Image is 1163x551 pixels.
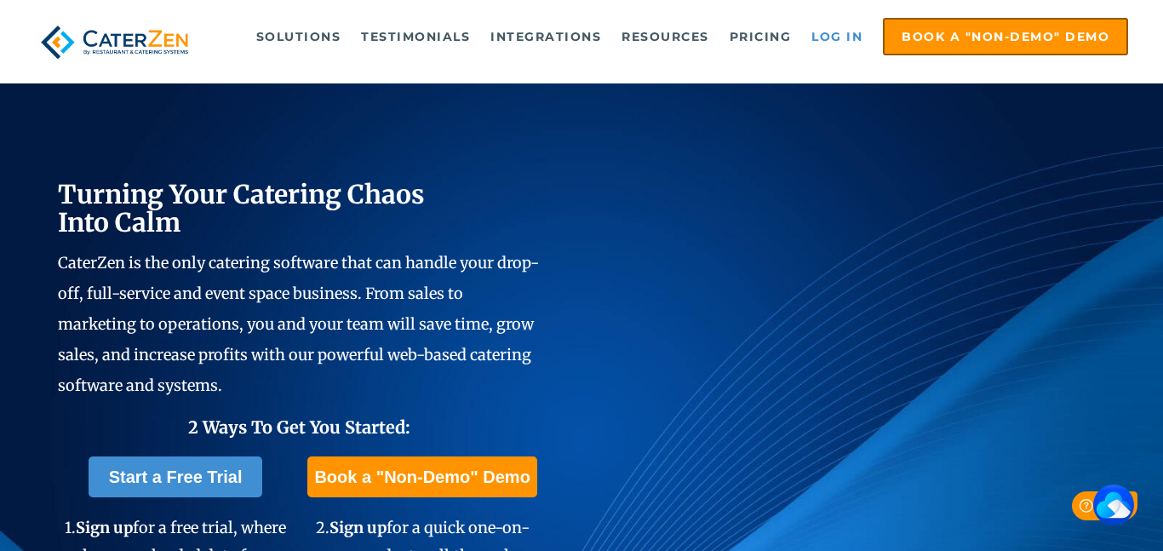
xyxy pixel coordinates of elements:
[613,20,718,54] a: Resources
[482,20,610,54] a: Integrations
[89,456,263,497] a: Start a Free Trial
[35,18,194,66] img: caterzen
[803,20,871,54] a: Log in
[188,416,410,438] span: 2 Ways To Get You Started:
[721,20,800,54] a: Pricing
[883,18,1128,55] a: Book a "Non-Demo" Demo
[76,518,133,537] span: Sign up
[1011,485,1144,532] iframe: Help widget launcher
[221,18,1128,55] div: Navigation Menu
[58,253,539,395] span: CaterZen is the only catering software that can handle your drop-off, full-service and event spac...
[248,20,350,54] a: Solutions
[58,178,425,238] span: Turning Your Catering Chaos Into Calm
[329,518,387,537] span: Sign up
[307,456,536,497] a: Book a "Non-Demo" Demo
[352,20,478,54] a: Testimonials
